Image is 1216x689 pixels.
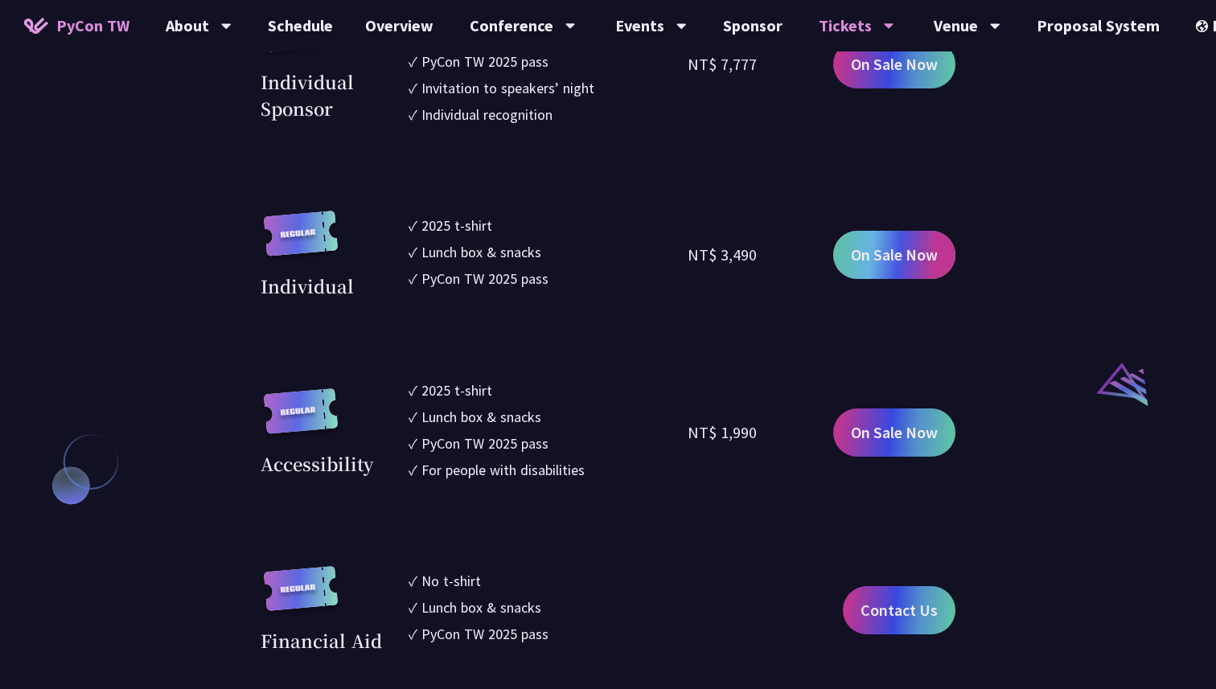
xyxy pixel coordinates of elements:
[261,566,341,628] img: regular.8f272d9.svg
[421,623,548,645] div: PyCon TW 2025 pass
[261,273,354,299] div: Individual
[261,388,341,450] img: regular.8f272d9.svg
[409,379,688,401] li: ✓
[409,459,688,481] li: ✓
[8,6,146,46] a: PyCon TW
[833,40,955,88] a: On Sale Now
[24,18,48,34] img: Home icon of PyCon TW 2025
[861,598,938,622] span: Contact Us
[421,433,548,454] div: PyCon TW 2025 pass
[409,623,688,645] li: ✓
[421,570,481,592] div: No t-shirt
[851,243,938,267] span: On Sale Now
[421,51,548,72] div: PyCon TW 2025 pass
[688,420,757,445] div: NT$ 1,990
[261,627,382,654] div: Financial Aid
[409,51,688,72] li: ✓
[409,268,688,289] li: ✓
[421,268,548,289] div: PyCon TW 2025 pass
[261,211,341,273] img: regular.8f272d9.svg
[409,104,688,125] li: ✓
[688,243,757,267] div: NT$ 3,490
[421,597,541,618] div: Lunch box & snacks
[261,68,401,121] div: Individual Sponsor
[843,586,955,634] a: Contact Us
[421,104,553,125] div: Individual recognition
[1196,20,1212,32] img: Locale Icon
[421,77,594,99] div: Invitation to speakers’ night
[56,14,129,38] span: PyCon TW
[409,433,688,454] li: ✓
[409,597,688,618] li: ✓
[688,52,757,76] div: NT$ 7,777
[409,77,688,99] li: ✓
[409,406,688,428] li: ✓
[421,459,585,481] div: For people with disabilities
[833,231,955,279] a: On Sale Now
[421,379,492,401] div: 2025 t-shirt
[409,570,688,592] li: ✓
[833,408,955,457] a: On Sale Now
[851,420,938,445] span: On Sale Now
[421,241,541,263] div: Lunch box & snacks
[421,406,541,428] div: Lunch box & snacks
[261,450,374,477] div: Accessibility
[421,215,492,236] div: 2025 t-shirt
[409,215,688,236] li: ✓
[851,52,938,76] span: On Sale Now
[409,241,688,263] li: ✓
